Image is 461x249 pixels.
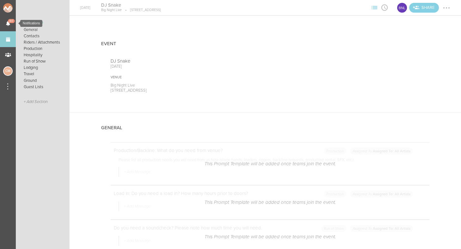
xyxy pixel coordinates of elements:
[8,19,15,23] span: 60
[111,75,256,80] div: Venue
[111,88,256,93] p: [STREET_ADDRESS]
[3,3,39,13] img: NOMAD
[16,33,70,39] a: Contacts
[16,39,70,46] a: Riders / Attachments
[16,71,70,77] a: Travel
[16,46,70,52] a: Production
[16,58,70,64] a: Run of Show
[111,64,256,69] p: [DATE]
[16,52,70,58] a: Hospitality
[101,125,122,131] h4: General
[101,41,116,46] h4: Event
[409,3,439,13] div: Share
[111,83,256,88] p: Big Night Live
[16,19,70,27] a: Event Info
[16,27,70,33] a: General
[24,100,48,104] span: + Add Section
[101,8,122,12] p: Big Night Live
[369,5,379,9] span: View Sections
[397,2,408,13] div: BNL
[379,5,390,9] span: View Itinerary
[397,2,408,13] div: Big Night Live
[16,84,70,90] a: Guest Lists
[111,58,256,64] p: DJ Snake
[16,64,70,71] a: Lodging
[409,3,439,13] a: Invite teams to the Event
[101,2,161,8] h4: DJ Snake
[122,8,161,12] p: [STREET_ADDRESS]
[3,66,13,76] div: Charlie McGinley
[16,77,70,84] a: Ground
